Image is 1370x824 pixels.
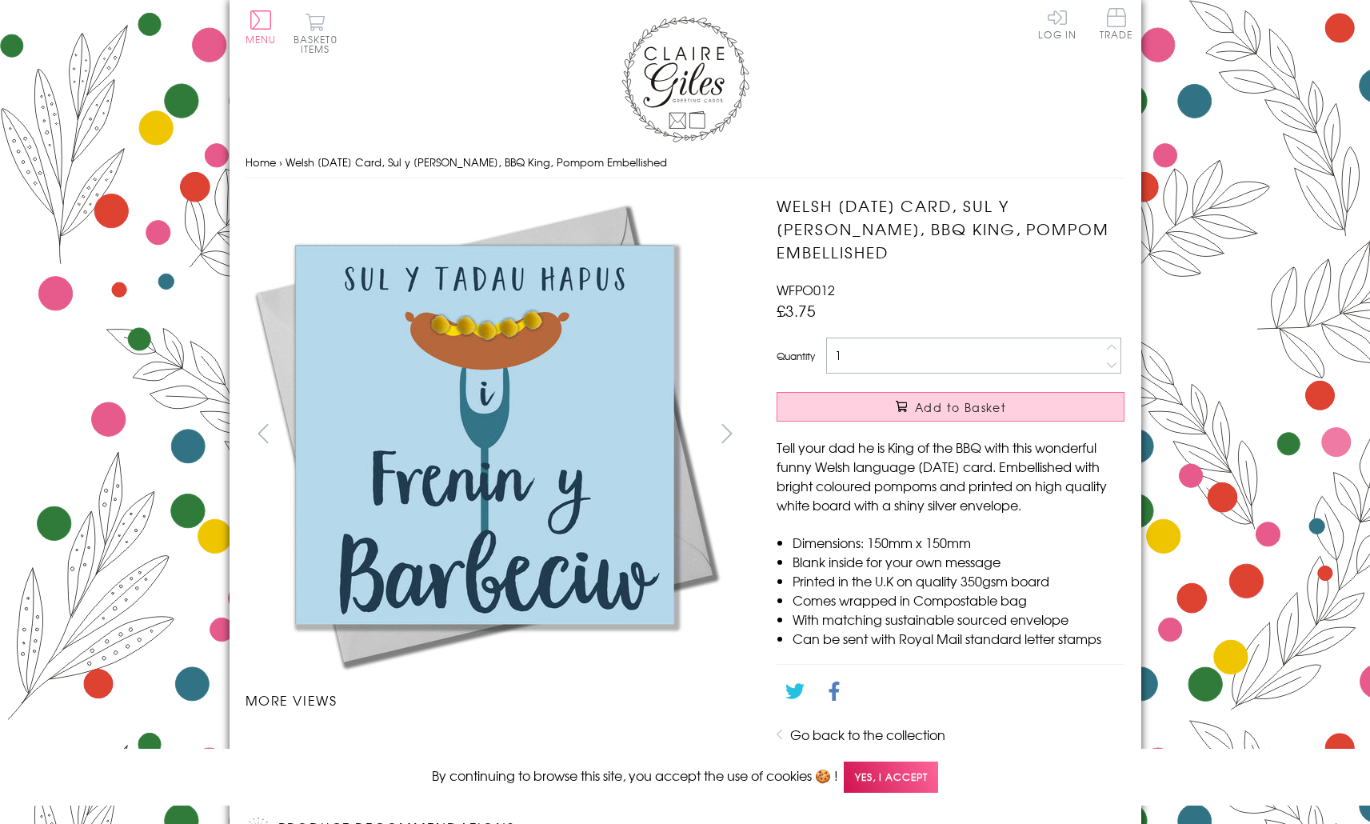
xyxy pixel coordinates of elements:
li: Carousel Page 3 [495,726,620,761]
img: Welsh Father's Day Card, Sul y Tadau Hapus, BBQ King, Pompom Embellished [307,745,308,746]
span: Trade [1100,8,1133,39]
a: Go back to the collection [790,725,945,744]
span: Yes, I accept [844,762,938,793]
img: Welsh Father's Day Card, Sul y Tadau Hapus, BBQ King, Pompom Embellished [432,745,433,746]
button: Basket0 items [294,13,338,54]
img: Welsh Father's Day Card, Sul y Tadau Hapus, BBQ King, Pompom Embellished [682,745,683,746]
a: Log In [1038,8,1076,39]
label: Quantity [777,349,815,363]
li: Carousel Page 1 (Current Slide) [246,726,370,761]
span: £3.75 [777,299,816,322]
button: next [709,415,745,451]
a: Home [246,154,276,170]
p: Tell your dad he is King of the BBQ with this wonderful funny Welsh language [DATE] card. Embelli... [777,438,1124,514]
ul: Carousel Pagination [246,726,745,761]
nav: breadcrumbs [246,146,1125,179]
img: Welsh Father's Day Card, Sul y Tadau Hapus, BBQ King, Pompom Embellished [245,194,725,674]
button: Menu [246,10,277,44]
li: With matching sustainable sourced envelope [793,610,1124,629]
h1: Welsh [DATE] Card, Sul y [PERSON_NAME], BBQ King, Pompom Embellished [777,194,1124,263]
span: 0 items [301,32,338,56]
span: › [279,154,282,170]
li: Can be sent with Royal Mail standard letter stamps [793,629,1124,648]
h3: More views [246,690,745,710]
span: WFPO012 [777,280,835,299]
a: Trade [1100,8,1133,42]
li: Printed in the U.K on quality 350gsm board [793,571,1124,590]
img: Claire Giles Greetings Cards [621,16,749,142]
li: Blank inside for your own message [793,552,1124,571]
span: Menu [246,32,277,46]
button: Add to Basket [777,392,1124,422]
li: Carousel Page 4 [620,726,745,761]
img: Welsh Father's Day Card, Sul y Tadau Hapus, BBQ King, Pompom Embellished [745,194,1224,594]
li: Carousel Page 2 [370,726,495,761]
button: prev [246,415,282,451]
span: Welsh [DATE] Card, Sul y [PERSON_NAME], BBQ King, Pompom Embellished [286,154,667,170]
li: Comes wrapped in Compostable bag [793,590,1124,610]
li: Dimensions: 150mm x 150mm [793,533,1124,552]
span: Add to Basket [915,399,1006,415]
